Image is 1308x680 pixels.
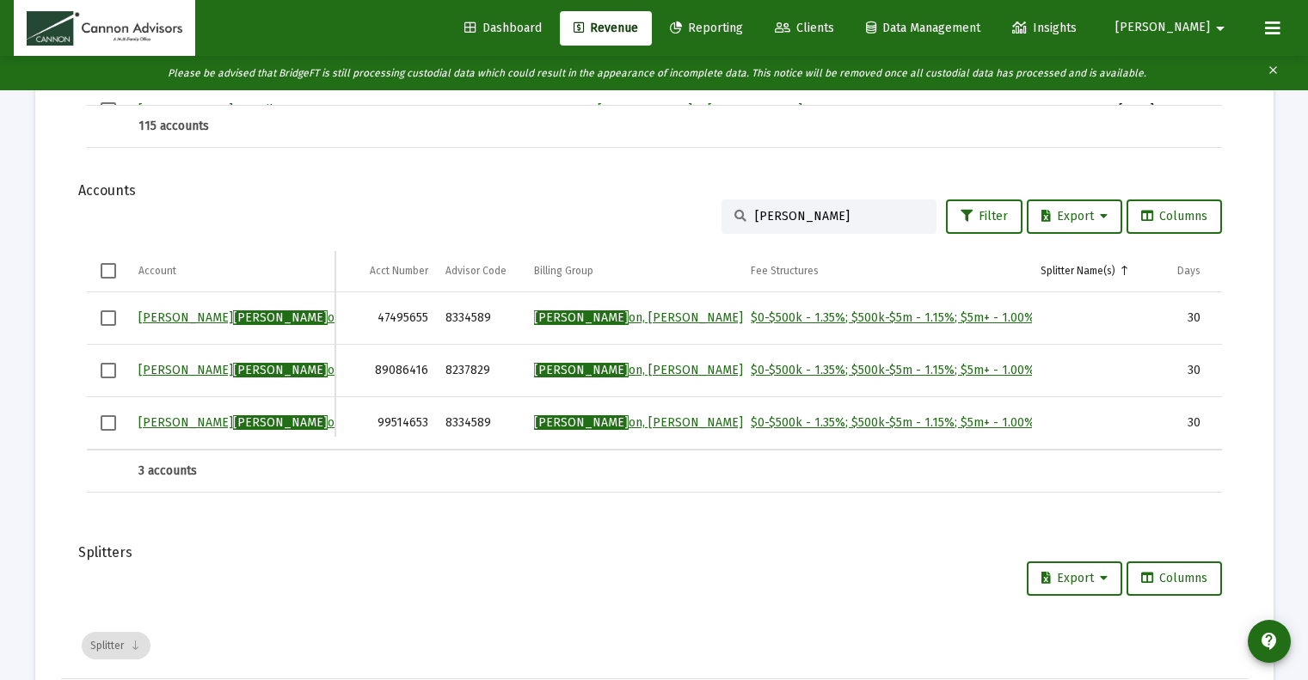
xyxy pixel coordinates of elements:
[1095,10,1251,45] button: [PERSON_NAME]
[335,292,437,345] td: 47495655
[525,251,743,292] td: Column Billing Group
[437,345,525,397] td: 8237829
[1210,11,1231,46] mat-icon: arrow_drop_down
[1267,60,1280,86] mat-icon: clear
[138,363,437,377] a: [PERSON_NAME][PERSON_NAME]on Contributory IRA
[138,118,364,135] div: 115 accounts
[168,67,1146,79] i: Please be advised that BridgeFT is still processing custodial data which could result in the appe...
[534,264,593,278] div: Billing Group
[1127,561,1222,596] button: Columns
[574,21,638,35] span: Revenue
[101,415,116,431] div: Select row
[961,209,1008,224] span: Filter
[335,345,437,397] td: 89086416
[1012,21,1077,35] span: Insights
[1041,571,1108,585] span: Export
[946,199,1022,234] button: Filter
[1027,561,1122,596] button: Export
[1032,251,1152,292] td: Column Splitter Name(s)
[451,11,556,46] a: Dashboard
[742,251,1031,292] td: Column Fee Structures
[598,102,802,117] a: [PERSON_NAME] & [PERSON_NAME]
[82,613,1236,678] div: Data grid toolbar
[751,415,1035,430] a: $0-$500k - 1.35%; $500k-$5m - 1.15%; $5m+ - 1.00%
[82,632,150,659] div: Splitter
[534,310,853,325] a: [PERSON_NAME]on, [PERSON_NAME] & [PERSON_NAME]
[1041,209,1108,224] span: Export
[751,363,1035,377] a: $0-$500k - 1.35%; $500k-$5m - 1.15%; $5m+ - 1.00%
[1259,631,1280,652] mat-icon: contact_support
[101,310,116,326] div: Select row
[130,251,336,292] td: Column Account
[534,415,629,430] span: [PERSON_NAME]
[775,21,834,35] span: Clients
[233,415,328,430] span: [PERSON_NAME]
[1141,209,1207,224] span: Columns
[101,363,116,378] div: Select row
[138,310,437,325] a: [PERSON_NAME][PERSON_NAME]on Contributory IRA
[437,292,525,345] td: 8334589
[233,310,328,325] span: [PERSON_NAME]
[656,11,757,46] a: Reporting
[1177,264,1201,278] div: Days
[534,363,853,377] a: [PERSON_NAME]on, [PERSON_NAME] & [PERSON_NAME]
[101,102,116,118] div: Select row
[751,264,819,278] div: Fee Structures
[560,11,652,46] a: Revenue
[534,415,853,430] a: [PERSON_NAME]on, [PERSON_NAME] & [PERSON_NAME]
[1041,264,1115,278] div: Splitter Name(s)
[445,264,507,278] div: Advisor Code
[78,544,1231,561] div: Splitters
[1152,397,1210,450] td: 30
[370,264,428,278] div: Acct Number
[866,21,980,35] span: Data Management
[852,11,994,46] a: Data Management
[437,251,525,292] td: Column Advisor Code
[138,264,176,278] div: Account
[1152,251,1210,292] td: Column Days
[1127,199,1222,234] button: Columns
[138,415,437,430] a: [PERSON_NAME][PERSON_NAME]on Contributory IRA
[87,251,1222,493] div: Data grid
[138,102,329,117] a: [PERSON_NAME] Contributory IRA
[751,310,1035,325] a: $0-$500k - 1.35%; $500k-$5m - 1.15%; $5m+ - 1.00%
[829,102,868,117] a: No Fee
[101,263,116,279] div: Select all
[1141,571,1207,585] span: Columns
[335,251,437,292] td: Column Acct Number
[1115,21,1210,35] span: [PERSON_NAME]
[534,363,629,377] span: [PERSON_NAME]
[1027,199,1122,234] button: Export
[670,21,743,35] span: Reporting
[1152,292,1210,345] td: 30
[437,397,525,450] td: 8334589
[335,397,437,450] td: 99514653
[1152,345,1210,397] td: 30
[27,11,182,46] img: Dashboard
[464,21,542,35] span: Dashboard
[755,209,924,224] input: Search
[233,363,328,377] span: [PERSON_NAME]
[138,463,328,480] div: 3 accounts
[534,310,629,325] span: [PERSON_NAME]
[998,11,1090,46] a: Insights
[761,11,848,46] a: Clients
[78,182,1231,199] div: Accounts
